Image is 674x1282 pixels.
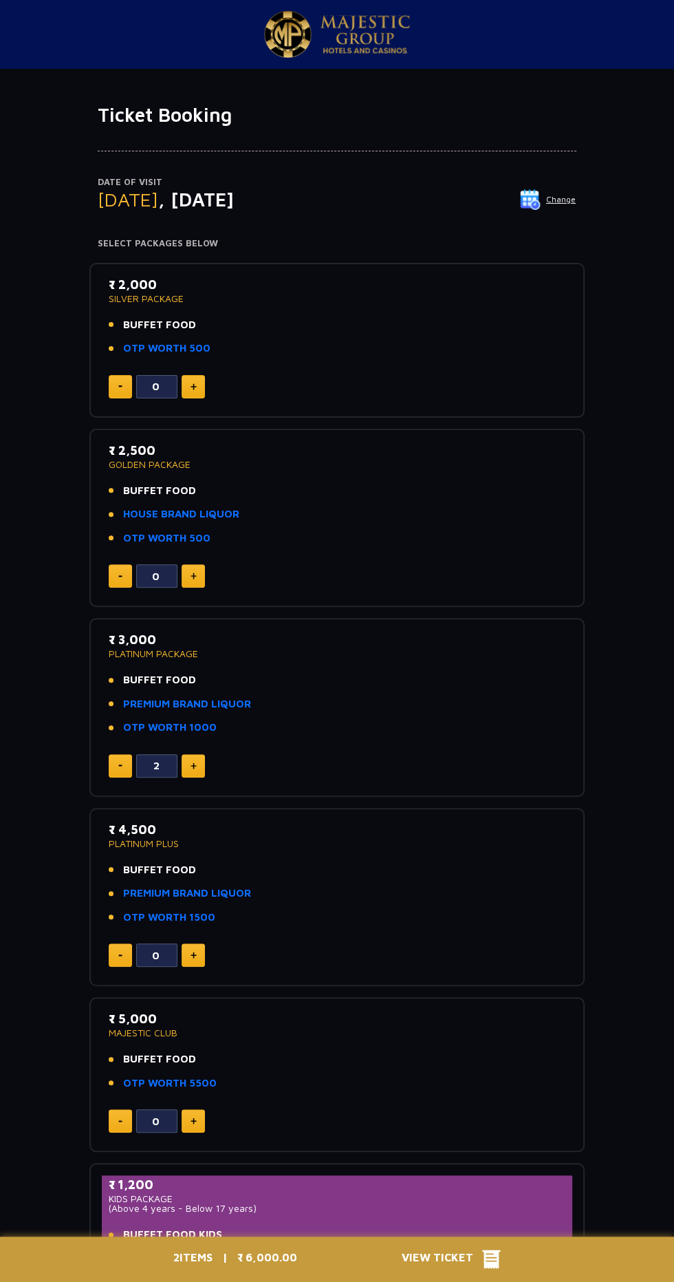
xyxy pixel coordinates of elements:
[123,1076,217,1091] a: OTP WORTH 5500
[123,1227,222,1243] span: BUFFET FOOD KIDS
[98,238,576,249] h4: Select Packages Below
[191,762,197,769] img: plus
[123,910,215,926] a: OTP WORTH 1500
[191,573,197,579] img: plus
[118,765,122,767] img: minus
[123,341,210,356] a: OTP WORTH 500
[118,954,122,957] img: minus
[109,649,565,659] p: PLATINUM PACKAGE
[109,839,565,848] p: PLATINUM PLUS
[109,1204,565,1213] p: (Above 4 years - Below 17 years)
[123,886,251,901] a: PREMIUM BRAND LIQUOR
[98,175,576,189] p: Date of Visit
[123,531,210,546] a: OTP WORTH 500
[109,441,565,460] p: ₹ 2,500
[320,15,410,54] img: Majestic Pride
[109,630,565,649] p: ₹ 3,000
[123,862,196,878] span: BUFFET FOOD
[109,1194,565,1204] p: KIDS PACKAGE
[402,1249,501,1270] button: View Ticket
[98,188,158,211] span: [DATE]
[109,820,565,839] p: ₹ 4,500
[123,672,196,688] span: BUFFET FOOD
[402,1249,482,1270] span: View Ticket
[191,1118,197,1124] img: plus
[191,952,197,959] img: plus
[264,11,312,58] img: Majestic Pride
[109,1009,565,1028] p: ₹ 5,000
[123,1051,196,1067] span: BUFFET FOOD
[109,275,565,294] p: ₹ 2,000
[191,383,197,390] img: plus
[109,460,565,469] p: GOLDEN PACKAGE
[237,1251,297,1263] span: ₹ 6,000.00
[173,1251,180,1263] span: 2
[213,1249,237,1270] p: |
[519,189,576,211] button: Change
[123,696,251,712] a: PREMIUM BRAND LIQUOR
[118,1120,122,1122] img: minus
[158,188,234,211] span: , [DATE]
[109,1175,565,1194] p: ₹ 1,200
[123,317,196,333] span: BUFFET FOOD
[123,483,196,499] span: BUFFET FOOD
[109,1028,565,1038] p: MAJESTIC CLUB
[118,575,122,577] img: minus
[118,385,122,387] img: minus
[123,506,239,522] a: HOUSE BRAND LIQUOR
[109,294,565,303] p: SILVER PACKAGE
[173,1249,213,1270] p: ITEMS
[123,720,217,736] a: OTP WORTH 1000
[98,103,576,127] h1: Ticket Booking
